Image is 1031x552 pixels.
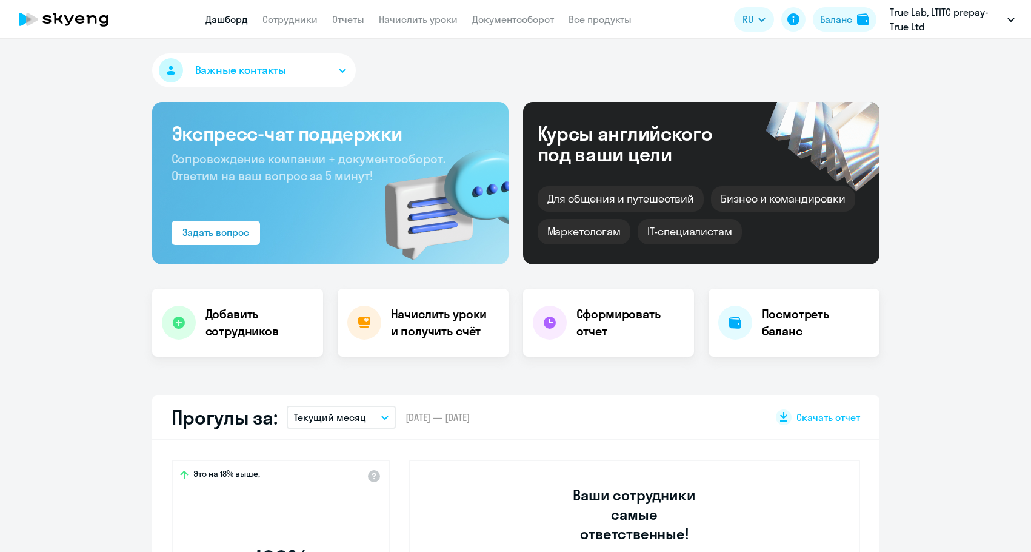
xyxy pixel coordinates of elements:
[538,186,704,212] div: Для общения и путешествий
[262,13,318,25] a: Сотрудники
[172,151,445,183] span: Сопровождение компании + документооборот. Ответим на ваш вопрос за 5 минут!
[576,306,684,340] h4: Сформировать отчет
[195,62,286,78] span: Важные контакты
[172,121,489,146] h3: Экспресс-чат поддержки
[405,411,470,424] span: [DATE] — [DATE]
[391,306,496,340] h4: Начислить уроки и получить счёт
[172,405,278,429] h2: Прогулы за:
[182,225,249,240] div: Задать вопрос
[813,7,876,32] button: Балансbalance
[287,406,396,429] button: Текущий месяц
[294,410,366,425] p: Текущий месяц
[638,219,742,244] div: IT-специалистам
[734,7,774,32] button: RU
[205,13,248,25] a: Дашборд
[820,12,852,27] div: Баланс
[205,306,313,340] h4: Добавить сотрудников
[556,485,712,544] h3: Ваши сотрудники самые ответственные!
[890,5,1003,34] p: True Lab, LTITC prepay-True Ltd
[569,13,632,25] a: Все продукты
[193,468,260,483] span: Это на 18% выше,
[796,411,860,424] span: Скачать отчет
[742,12,753,27] span: RU
[762,306,870,340] h4: Посмотреть баланс
[857,13,869,25] img: balance
[332,13,364,25] a: Отчеты
[379,13,458,25] a: Начислить уроки
[367,128,509,264] img: bg-img
[538,219,630,244] div: Маркетологам
[472,13,554,25] a: Документооборот
[538,123,745,164] div: Курсы английского под ваши цели
[711,186,855,212] div: Бизнес и командировки
[884,5,1021,34] button: True Lab, LTITC prepay-True Ltd
[152,53,356,87] button: Важные контакты
[172,221,260,245] button: Задать вопрос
